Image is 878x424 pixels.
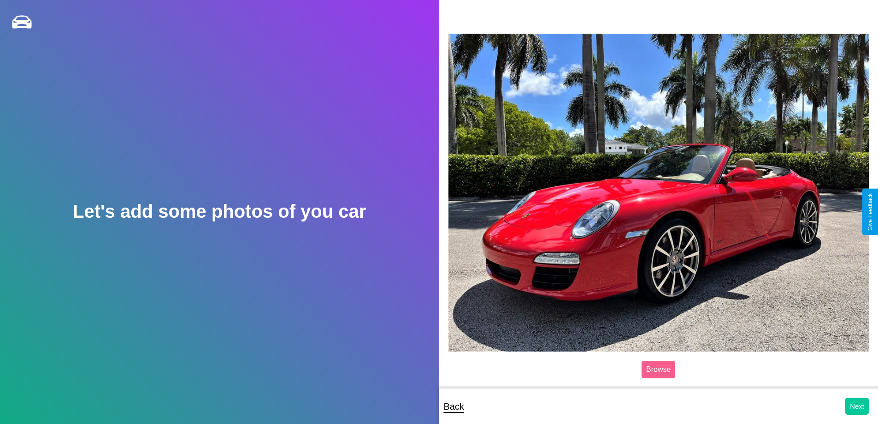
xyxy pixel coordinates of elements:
[73,201,366,222] h2: Let's add some photos of you car
[642,361,675,378] label: Browse
[867,193,873,231] div: Give Feedback
[448,34,869,351] img: posted
[444,398,464,415] p: Back
[845,398,869,415] button: Next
